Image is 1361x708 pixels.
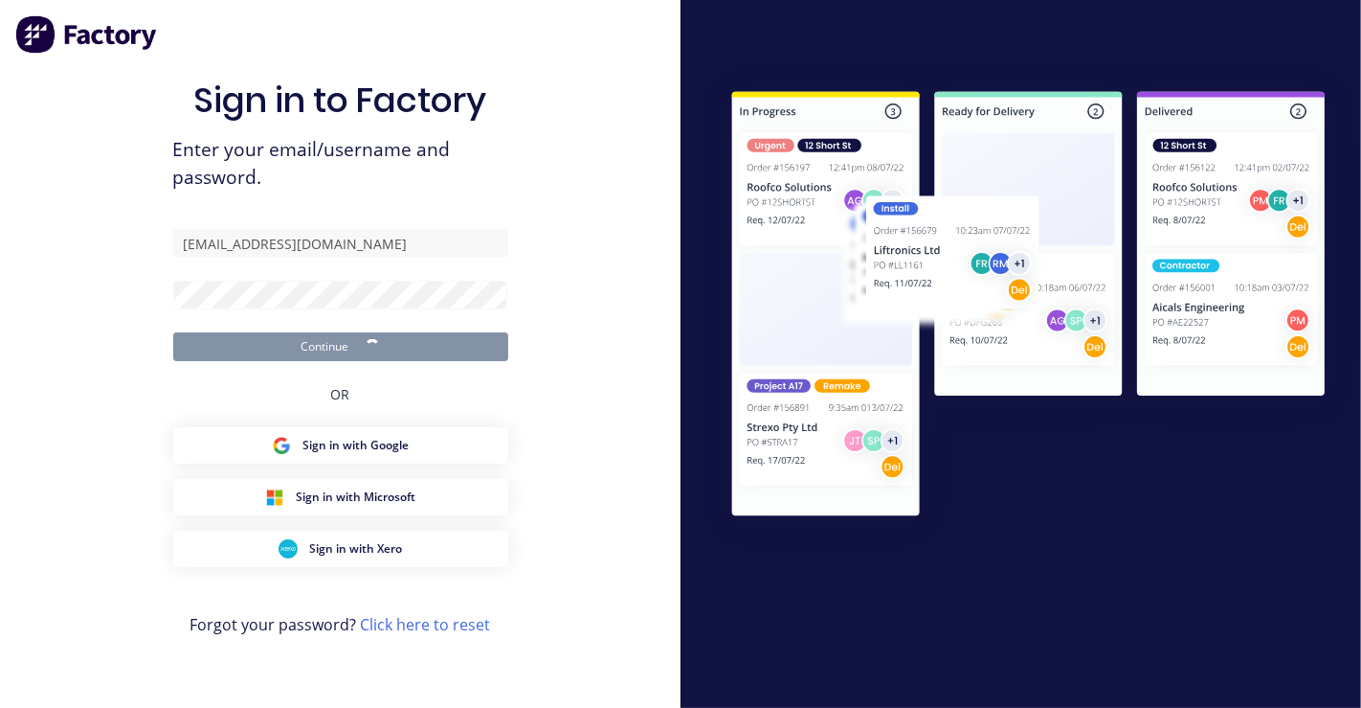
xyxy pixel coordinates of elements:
[173,229,508,258] input: Email/Username
[15,15,159,54] img: Factory
[331,361,350,427] div: OR
[173,136,508,192] span: Enter your email/username and password.
[302,437,409,454] span: Sign in with Google
[361,614,491,635] a: Click here to reset
[309,540,402,558] span: Sign in with Xero
[296,489,415,506] span: Sign in with Microsoft
[279,539,298,559] img: Xero Sign in
[696,58,1361,555] img: Sign in
[265,488,284,507] img: Microsoft Sign in
[194,80,487,121] h1: Sign in to Factory
[190,613,491,636] span: Forgot your password?
[173,332,508,361] button: Continue
[173,531,508,567] button: Xero Sign inSign in with Xero
[272,436,291,455] img: Google Sign in
[173,427,508,464] button: Google Sign inSign in with Google
[173,479,508,515] button: Microsoft Sign inSign in with Microsoft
